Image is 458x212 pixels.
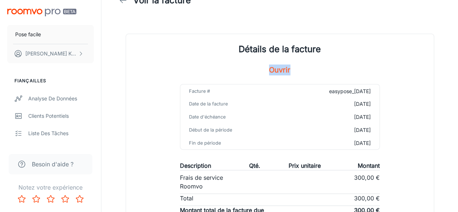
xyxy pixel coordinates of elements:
[269,66,290,74] font: Ouvrir
[189,88,210,93] font: Facture #
[58,192,72,206] button: Notez 4 étoiles
[180,162,211,169] font: Description
[180,195,193,202] font: Total
[329,88,371,94] font: easypose_[DATE]
[7,44,94,63] button: [PERSON_NAME] KUCUK
[189,140,221,145] font: Fin de période
[354,101,371,107] font: [DATE]
[354,114,371,120] font: [DATE]
[239,44,321,54] font: Détails de la facture
[43,192,58,206] button: Note 3 étoiles
[289,162,321,169] font: Prix ​​unitaire
[354,140,371,146] font: [DATE]
[14,192,29,206] button: Notez 1 étoile
[32,161,73,168] font: Besoin d'aide ?
[28,95,77,101] font: Analyse de données
[14,78,46,83] font: Fiançailles
[29,192,43,206] button: Notez 2 étoiles
[7,9,76,16] img: Roomvo PRO bêta
[28,113,69,119] font: Clients potentiels
[18,184,83,191] font: Notez votre expérience
[354,174,380,181] font: 300,00 €
[189,101,228,107] font: Date de la facture
[354,195,380,202] font: 300,00 €
[358,162,380,169] font: Montant
[7,25,94,44] button: Pose facile
[68,50,86,57] font: KUCUK
[15,31,41,37] font: Pose facile
[25,50,67,57] font: [PERSON_NAME]
[180,174,223,190] font: Frais de service Roomvo
[189,114,226,120] font: Date d'échéance
[354,127,371,133] font: [DATE]
[72,192,87,206] button: Notez 5 étoiles
[28,130,68,136] font: Liste des tâches
[249,162,260,169] font: Qté.
[189,127,232,132] font: Début de la période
